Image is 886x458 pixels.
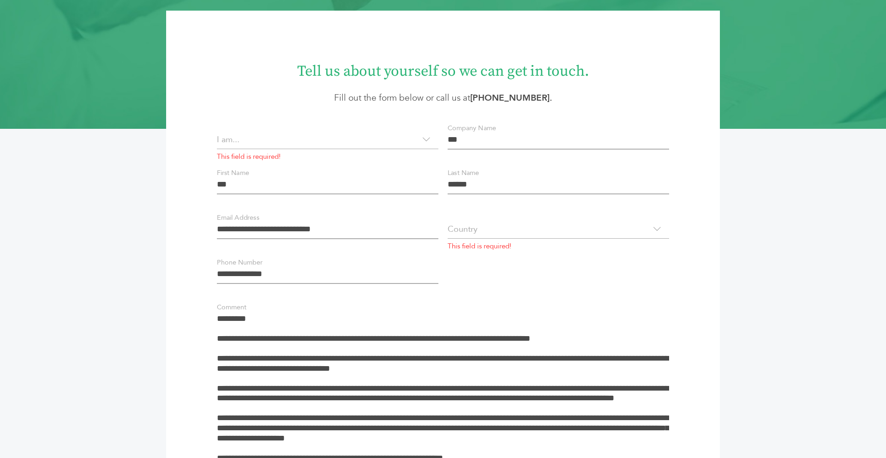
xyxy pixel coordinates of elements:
p: Fill out the form below or call us at [194,91,692,105]
label: Email Address [217,213,259,223]
h1: Tell us about yourself so we can get in touch. [194,55,692,82]
label: Comment [217,302,246,313]
strong: . [470,92,552,104]
label: First Name [217,168,249,178]
a: [PHONE_NUMBER] [470,92,550,104]
label: Last Name [448,168,479,178]
label: Company Name [448,123,496,133]
label: Phone Number [217,258,262,268]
